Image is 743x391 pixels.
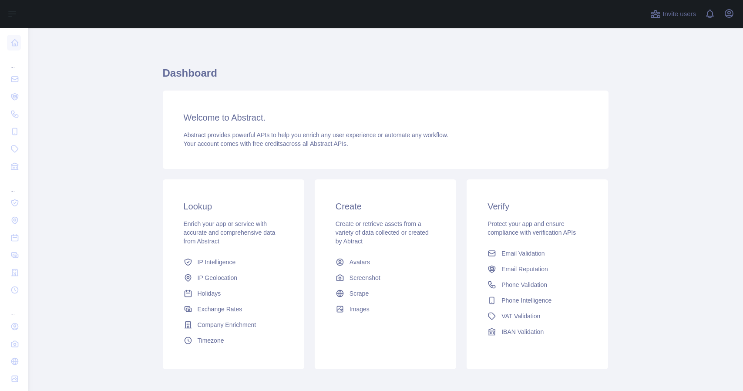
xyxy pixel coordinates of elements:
a: IBAN Validation [484,324,591,340]
a: Email Validation [484,246,591,261]
div: ... [7,176,21,193]
span: IP Intelligence [198,258,236,266]
a: Phone Validation [484,277,591,293]
div: ... [7,300,21,317]
a: Phone Intelligence [484,293,591,308]
span: Avatars [350,258,370,266]
button: Invite users [649,7,698,21]
span: Protect your app and ensure compliance with verification APIs [487,220,576,236]
a: Email Reputation [484,261,591,277]
h3: Create [336,200,435,212]
span: VAT Validation [501,312,540,320]
span: IP Geolocation [198,273,238,282]
h3: Verify [487,200,587,212]
span: IBAN Validation [501,327,544,336]
span: Screenshot [350,273,380,282]
span: Create or retrieve assets from a variety of data collected or created by Abtract [336,220,429,245]
span: Scrape [350,289,369,298]
span: Exchange Rates [198,305,242,313]
h1: Dashboard [163,66,609,87]
span: Abstract provides powerful APIs to help you enrich any user experience or automate any workflow. [184,131,449,138]
a: Scrape [332,286,439,301]
a: Timezone [180,333,287,348]
span: Invite users [662,9,696,19]
a: Images [332,301,439,317]
a: IP Intelligence [180,254,287,270]
span: Email Reputation [501,265,548,273]
a: Company Enrichment [180,317,287,333]
a: VAT Validation [484,308,591,324]
span: Phone Validation [501,280,547,289]
a: Avatars [332,254,439,270]
h3: Welcome to Abstract. [184,111,588,124]
div: ... [7,52,21,70]
span: Enrich your app or service with accurate and comprehensive data from Abstract [184,220,276,245]
a: Holidays [180,286,287,301]
span: Phone Intelligence [501,296,551,305]
span: Your account comes with across all Abstract APIs. [184,140,348,147]
span: Email Validation [501,249,545,258]
h3: Lookup [184,200,283,212]
span: Images [350,305,370,313]
a: Exchange Rates [180,301,287,317]
span: Company Enrichment [198,320,256,329]
a: Screenshot [332,270,439,286]
span: Holidays [198,289,221,298]
a: IP Geolocation [180,270,287,286]
span: free credits [253,140,283,147]
span: Timezone [198,336,224,345]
